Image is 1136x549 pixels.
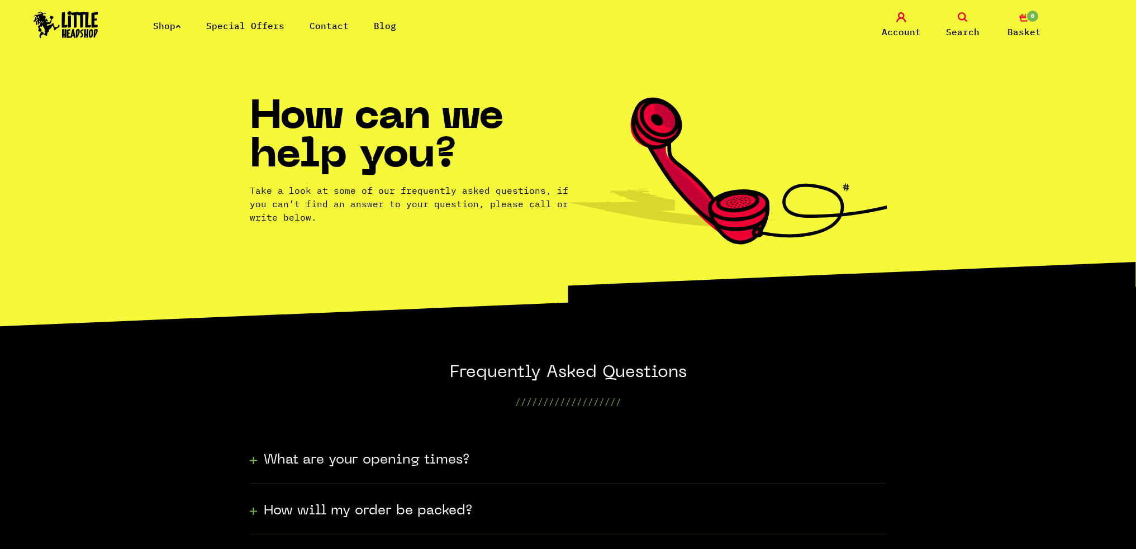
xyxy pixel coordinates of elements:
a: Special Offers [206,20,284,31]
h3: How will my order be packed? [264,502,472,520]
p: Take a look at some of our frequently asked questions, if you can’t find an answer to your questi... [250,184,568,224]
span: Account [882,25,921,39]
span: Search [946,25,980,39]
a: Contact [310,20,349,31]
span: 0 [1026,9,1039,23]
h3: What are your opening times? [264,451,469,469]
a: 0 Basket [996,12,1052,39]
a: Blog [374,20,396,31]
a: Search [935,12,991,39]
a: Shop [153,20,181,31]
img: Little Head Shop Logo [34,11,98,38]
h1: How can we help you? [250,99,568,176]
span: Basket [1007,25,1041,39]
p: /////////////////// [250,384,887,433]
h2: Frequently Asked Questions [250,362,887,384]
